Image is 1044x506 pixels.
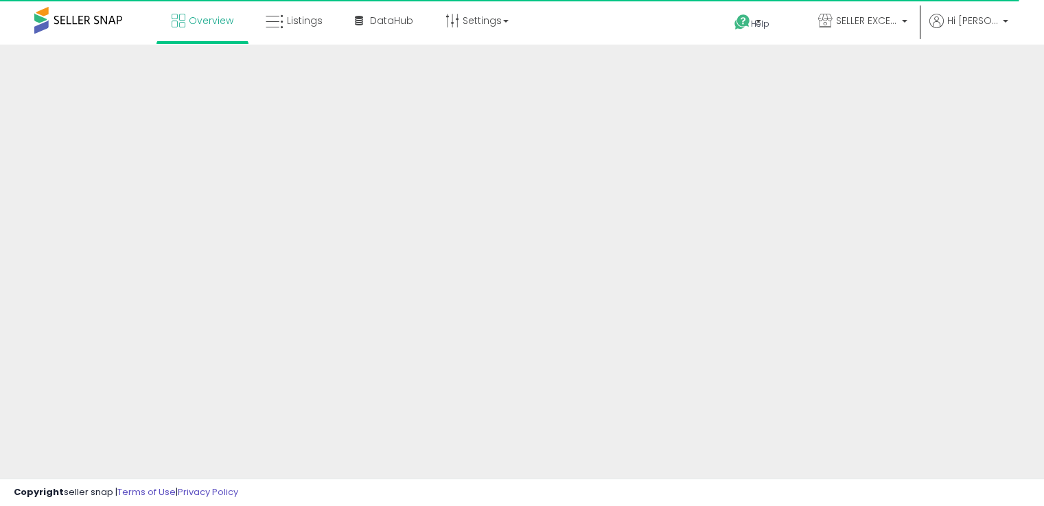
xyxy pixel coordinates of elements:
span: Hi [PERSON_NAME] [947,14,999,27]
a: Privacy Policy [178,485,238,498]
a: Hi [PERSON_NAME] [929,14,1008,45]
i: Get Help [734,14,751,31]
a: Help [723,3,796,45]
span: Help [751,18,769,29]
span: SELLER EXCELLENCE [836,14,898,27]
span: Overview [189,14,233,27]
span: Listings [287,14,323,27]
span: DataHub [370,14,413,27]
strong: Copyright [14,485,64,498]
div: seller snap | | [14,486,238,499]
a: Terms of Use [117,485,176,498]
